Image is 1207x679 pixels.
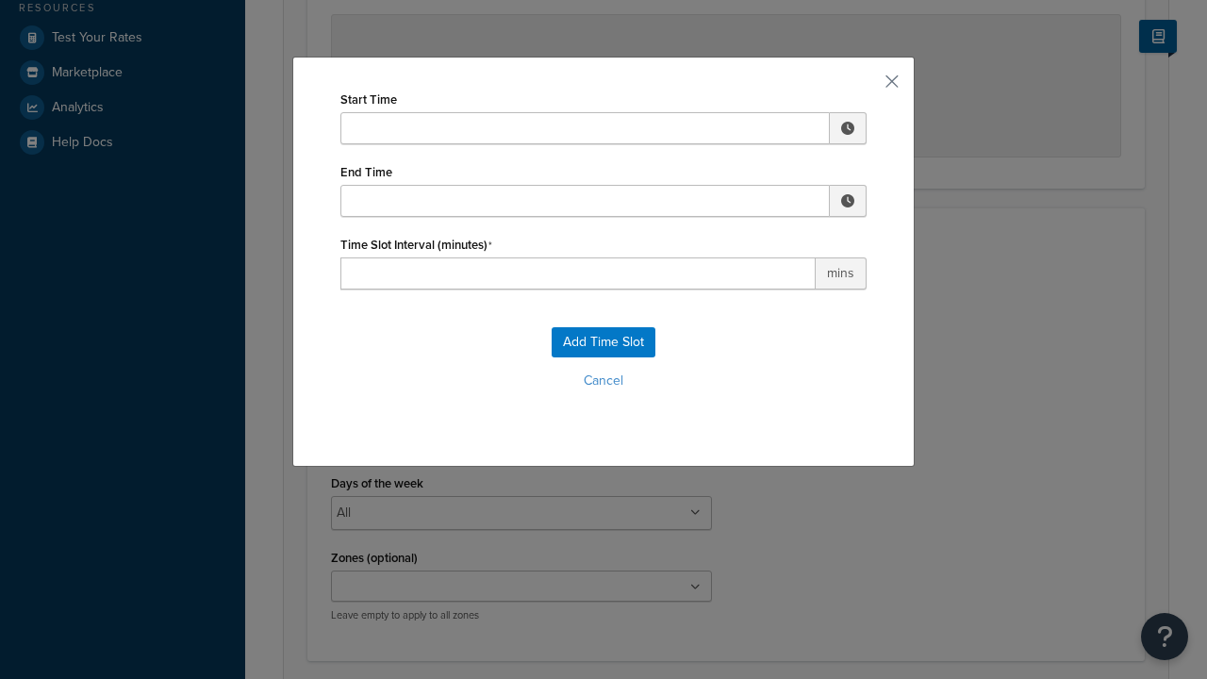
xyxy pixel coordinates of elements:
[340,92,397,107] label: Start Time
[340,238,492,253] label: Time Slot Interval (minutes)
[552,327,655,357] button: Add Time Slot
[816,257,867,290] span: mins
[340,165,392,179] label: End Time
[340,367,867,395] button: Cancel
